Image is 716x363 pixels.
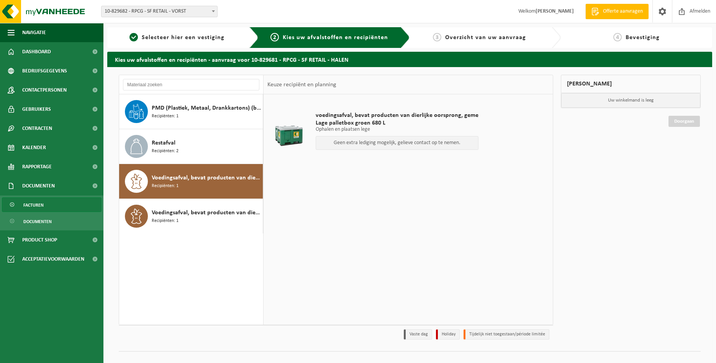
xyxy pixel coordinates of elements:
[316,119,478,127] span: Lage palletbox groen 680 L
[22,61,67,80] span: Bedrijfsgegevens
[152,208,261,217] span: Voedingsafval, bevat producten van dierlijke oorsprong, onverpakt, categorie 3
[22,138,46,157] span: Kalender
[23,198,44,212] span: Facturen
[320,140,474,146] p: Geen extra lediging mogelijk, gelieve contact op te nemen.
[119,94,263,129] button: PMD (Plastiek, Metaal, Drankkartons) (bedrijven) Recipiënten: 1
[22,250,84,269] span: Acceptatievoorwaarden
[102,6,217,17] span: 10-829682 - RPCG - SF RETAIL - VORST
[152,103,261,113] span: PMD (Plastiek, Metaal, Drankkartons) (bedrijven)
[433,33,441,41] span: 3
[316,127,478,132] p: Ophalen en plaatsen lege
[22,42,51,61] span: Dashboard
[436,329,460,340] li: Holiday
[142,34,224,41] span: Selecteer hier een vestiging
[626,34,660,41] span: Bevestiging
[22,176,55,195] span: Documenten
[152,148,179,155] span: Recipiënten: 2
[561,75,701,93] div: [PERSON_NAME]
[22,80,67,100] span: Contactpersonen
[585,4,649,19] a: Offerte aanvragen
[152,182,179,190] span: Recipiënten: 1
[111,33,243,42] a: 1Selecteer hier een vestiging
[561,93,700,108] p: Uw winkelmand is leeg
[152,173,261,182] span: Voedingsafval, bevat producten van dierlijke oorsprong, gemengde verpakking (exclusief glas), cat...
[536,8,574,14] strong: [PERSON_NAME]
[464,329,549,340] li: Tijdelijk niet toegestaan/période limitée
[152,217,179,225] span: Recipiënten: 1
[119,199,263,233] button: Voedingsafval, bevat producten van dierlijke oorsprong, onverpakt, categorie 3 Recipiënten: 1
[2,214,102,228] a: Documenten
[152,138,175,148] span: Restafval
[22,230,57,250] span: Product Shop
[123,79,259,90] input: Materiaal zoeken
[270,33,279,41] span: 2
[152,113,179,120] span: Recipiënten: 1
[264,75,340,94] div: Keuze recipiënt en planning
[107,52,712,67] h2: Kies uw afvalstoffen en recipiënten - aanvraag voor 10-829681 - RPCG - SF RETAIL - HALEN
[668,116,700,127] a: Doorgaan
[404,329,432,340] li: Vaste dag
[23,214,52,229] span: Documenten
[445,34,526,41] span: Overzicht van uw aanvraag
[101,6,218,17] span: 10-829682 - RPCG - SF RETAIL - VORST
[601,8,645,15] span: Offerte aanvragen
[119,129,263,164] button: Restafval Recipiënten: 2
[283,34,388,41] span: Kies uw afvalstoffen en recipiënten
[22,23,46,42] span: Navigatie
[22,119,52,138] span: Contracten
[316,112,478,119] span: voedingsafval, bevat producten van dierlijke oorsprong, geme
[613,33,622,41] span: 4
[2,197,102,212] a: Facturen
[119,164,263,199] button: Voedingsafval, bevat producten van dierlijke oorsprong, gemengde verpakking (exclusief glas), cat...
[129,33,138,41] span: 1
[22,100,51,119] span: Gebruikers
[22,157,52,176] span: Rapportage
